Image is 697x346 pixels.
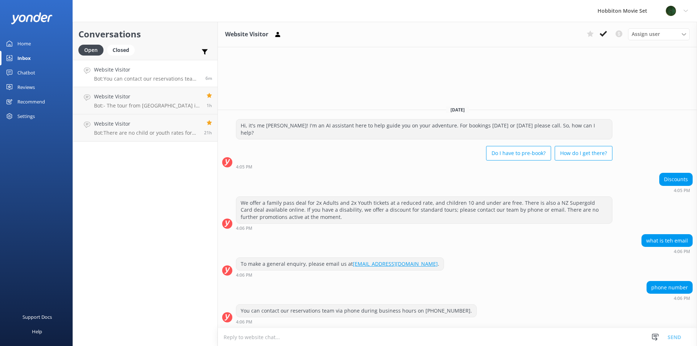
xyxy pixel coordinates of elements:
[204,130,212,136] span: Sep 17 2025 06:38pm (UTC +12:00) Pacific/Auckland
[647,296,693,301] div: Sep 18 2025 04:06pm (UTC +12:00) Pacific/Auckland
[17,80,35,94] div: Reviews
[674,296,690,301] strong: 4:06 PM
[11,12,53,24] img: yonder-white-logo.png
[107,46,138,54] a: Closed
[107,45,135,56] div: Closed
[641,249,693,254] div: Sep 18 2025 04:06pm (UTC +12:00) Pacific/Auckland
[236,305,476,317] div: You can contact our reservations team via phone during business hours on [PHONE_NUMBER].
[32,324,42,339] div: Help
[665,5,676,16] img: 34-1625720359.png
[94,66,200,74] h4: Website Visitor
[236,226,252,231] strong: 4:06 PM
[628,28,690,40] div: Assign User
[78,45,103,56] div: Open
[236,258,444,270] div: To make a general enquiry, please email us at .
[446,107,469,113] span: [DATE]
[647,281,692,294] div: phone number
[353,260,438,267] a: [EMAIL_ADDRESS][DOMAIN_NAME]
[205,75,212,81] span: Sep 18 2025 04:06pm (UTC +12:00) Pacific/Auckland
[674,188,690,193] strong: 4:05 PM
[94,102,201,109] p: Bot: - The tour from [GEOGRAPHIC_DATA] i-SITE includes transport to and from [GEOGRAPHIC_DATA], w...
[23,310,52,324] div: Support Docs
[225,30,268,39] h3: Website Visitor
[632,30,660,38] span: Assign user
[17,51,31,65] div: Inbox
[94,93,201,101] h4: Website Visitor
[236,272,444,277] div: Sep 18 2025 04:06pm (UTC +12:00) Pacific/Auckland
[236,225,612,231] div: Sep 18 2025 04:06pm (UTC +12:00) Pacific/Auckland
[17,109,35,123] div: Settings
[236,273,252,277] strong: 4:06 PM
[486,146,551,160] button: Do I have to pre-book?
[73,87,217,114] a: Website VisitorBot:- The tour from [GEOGRAPHIC_DATA] i-SITE includes transport to and from [GEOGR...
[236,320,252,324] strong: 4:06 PM
[674,249,690,254] strong: 4:06 PM
[94,130,199,136] p: Bot: There are no child or youth rates for International Hobbit Day. The ticket price is $320 per...
[78,27,212,41] h2: Conversations
[17,94,45,109] div: Recommend
[236,164,612,169] div: Sep 18 2025 04:05pm (UTC +12:00) Pacific/Auckland
[73,114,217,142] a: Website VisitorBot:There are no child or youth rates for International Hobbit Day. The ticket pri...
[555,146,612,160] button: How do I get there?
[207,102,212,109] span: Sep 18 2025 02:25pm (UTC +12:00) Pacific/Auckland
[73,60,217,87] a: Website VisitorBot:You can contact our reservations team via phone during business hours on [PHON...
[642,235,692,247] div: what is teh email
[17,36,31,51] div: Home
[236,197,612,223] div: We offer a family pass deal for 2x Adults and 2x Youth tickets at a reduced rate, and children 10...
[236,165,252,169] strong: 4:05 PM
[236,319,477,324] div: Sep 18 2025 04:06pm (UTC +12:00) Pacific/Auckland
[94,120,199,128] h4: Website Visitor
[94,76,200,82] p: Bot: You can contact our reservations team via phone during business hours on [PHONE_NUMBER].
[17,65,35,80] div: Chatbot
[659,188,693,193] div: Sep 18 2025 04:05pm (UTC +12:00) Pacific/Auckland
[78,46,107,54] a: Open
[236,119,612,139] div: Hi, it's me [PERSON_NAME]! I'm an AI assistant here to help guide you on your adventure. For book...
[660,173,692,186] div: Discounts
